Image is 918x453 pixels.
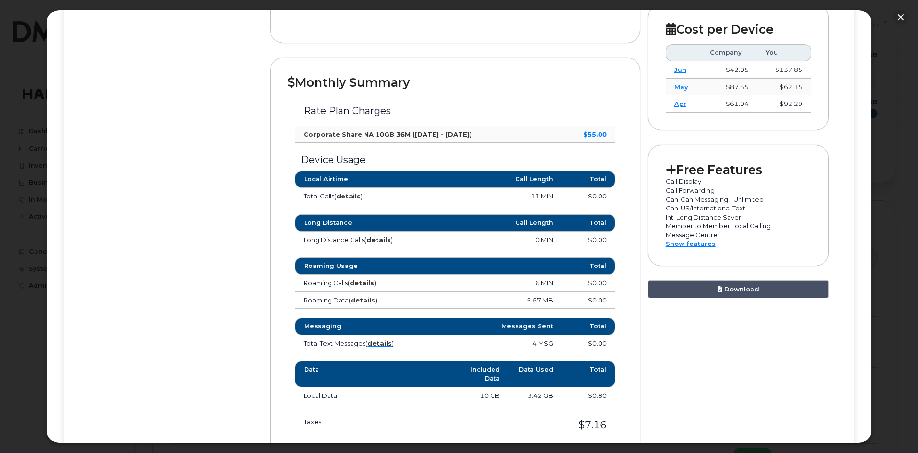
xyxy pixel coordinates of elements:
[365,339,394,347] span: ( )
[562,318,615,335] th: Total
[428,292,562,309] td: 5.67 MB
[295,257,428,275] th: Roaming Usage
[562,275,615,292] td: $0.00
[455,387,508,405] td: 10 GB
[295,318,428,335] th: Messaging
[648,280,829,298] a: Download
[350,279,374,287] a: details
[562,387,615,405] td: $0.80
[295,361,455,387] th: Data
[455,361,508,387] th: Included Data
[295,335,428,352] td: Total Text Messages
[428,275,562,292] td: 6 MIN
[295,275,428,292] td: Roaming Calls
[562,361,615,387] th: Total
[295,387,455,405] td: Local Data
[508,387,562,405] td: 3.42 GB
[349,296,377,304] span: ( )
[434,419,607,430] h3: $7.16
[562,292,615,309] td: $0.00
[508,361,562,387] th: Data Used
[428,335,562,352] td: 4 MSG
[348,279,376,287] span: ( )
[367,339,392,347] a: details
[428,318,562,335] th: Messages Sent
[562,257,615,275] th: Total
[295,292,428,309] td: Roaming Data
[562,335,615,352] td: $0.00
[351,296,375,304] a: details
[304,418,416,425] h3: Taxes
